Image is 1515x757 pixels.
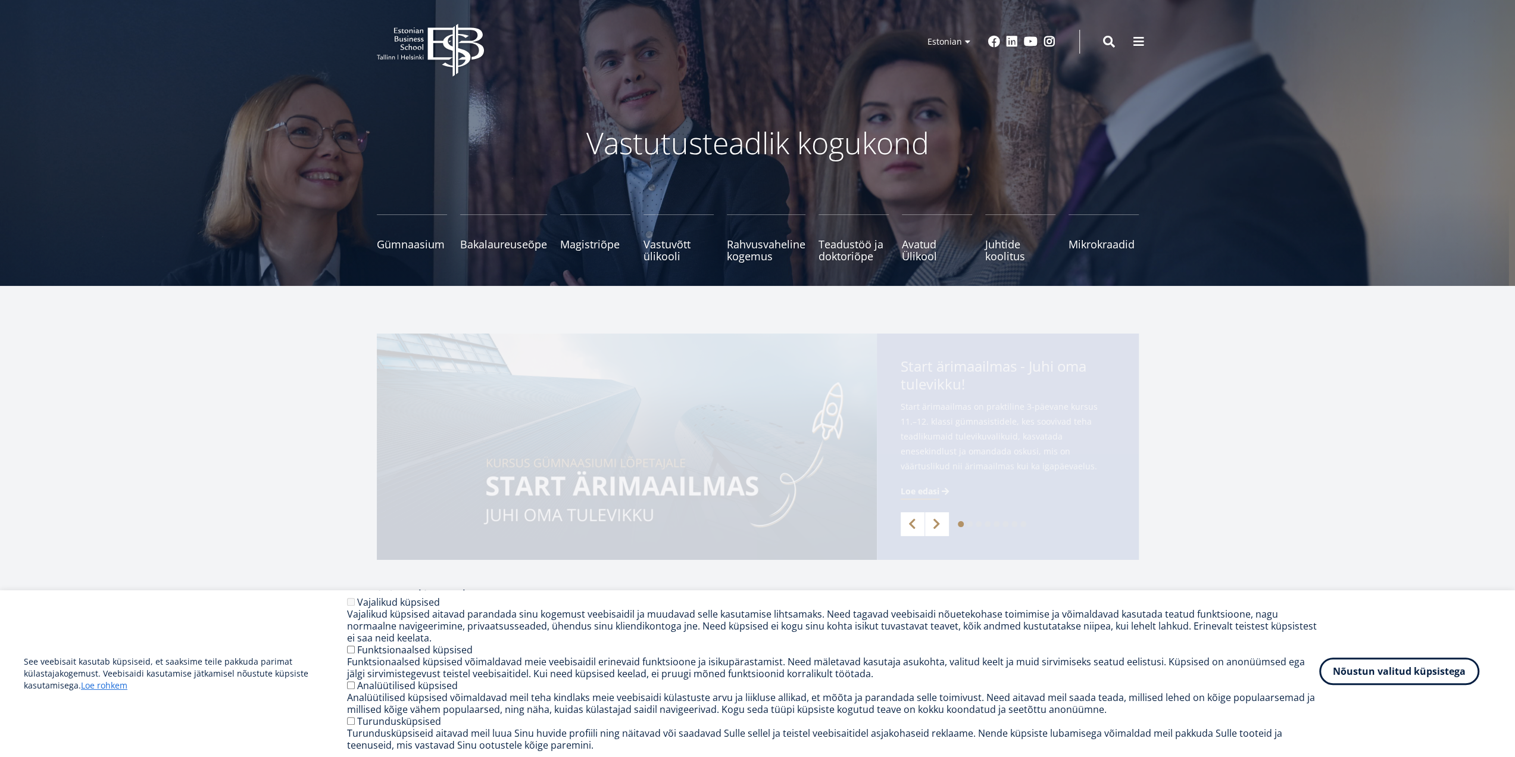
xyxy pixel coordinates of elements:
a: Magistriõpe [560,214,630,262]
span: Bakalaureuseõpe [460,238,547,250]
label: Funktsionaalsed küpsised [357,643,473,656]
a: Gümnaasium [377,214,447,262]
button: Nõustun valitud küpsistega [1319,658,1479,685]
div: Vajalikud küpsised aitavad parandada sinu kogemust veebisaidil ja muudavad selle kasutamise lihts... [347,608,1319,644]
span: Juhtide koolitus [985,238,1055,262]
a: Instagram [1044,36,1055,48]
a: Youtube [1024,36,1038,48]
a: Previous [901,512,924,536]
a: 8 [1020,521,1026,527]
a: Linkedin [1006,36,1018,48]
a: 6 [1002,521,1008,527]
a: 5 [994,521,999,527]
a: Teadustöö ja doktoriõpe [819,214,889,262]
a: 3 [976,521,982,527]
img: Start arimaailmas [377,334,877,560]
span: Loe edasi [901,485,939,497]
span: Rahvusvaheline kogemus [727,238,805,262]
a: Next [925,512,949,536]
label: Analüütilised küpsised [357,679,458,692]
a: 4 [985,521,991,527]
div: Funktsionaalsed küpsised võimaldavad meie veebisaidil erinevaid funktsioone ja isikupärastamist. ... [347,656,1319,680]
span: tulevikku! [901,375,965,393]
span: Start ärimaailmas on praktiline 3-päevane kursus 11.–12. klassi gümnasistidele, kes soovivad teha... [901,399,1115,473]
span: Start ärimaailmas - Juhi oma [901,357,1115,397]
span: Avatud Ülikool [902,238,972,262]
a: Loe rohkem [81,680,127,691]
span: Teadustöö ja doktoriõpe [819,238,889,262]
div: Turundusküpsiseid aitavad meil luua Sinu huvide profiili ning näitavad või saadavad Sulle sellel ... [347,727,1319,751]
a: Juhtide koolitus [985,214,1055,262]
a: Loe edasi [901,485,951,497]
span: Gümnaasium [377,238,447,250]
label: Vajalikud küpsised [357,596,440,609]
span: Mikrokraadid [1069,238,1139,250]
a: 1 [958,521,964,527]
a: Facebook [988,36,1000,48]
a: 7 [1011,521,1017,527]
p: See veebisait kasutab küpsiseid, et saaksime teile pakkuda parimat külastajakogemust. Veebisaidi ... [24,656,347,691]
a: 2 [967,521,973,527]
a: Vastuvõtt ülikooli [644,214,714,262]
span: Vastuvõtt ülikooli [644,238,714,262]
div: Analüütilised küpsised võimaldavad meil teha kindlaks meie veebisaidi külastuste arvu ja liikluse... [347,691,1319,715]
a: Avatud Ülikool [902,214,972,262]
span: Magistriõpe [560,238,630,250]
p: Vastutusteadlik kogukond [442,125,1073,161]
a: Rahvusvaheline kogemus [727,214,805,262]
h2: Uudised [377,584,1073,613]
a: Mikrokraadid [1069,214,1139,262]
a: Bakalaureuseõpe [460,214,547,262]
label: Turundusküpsised [357,715,441,728]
